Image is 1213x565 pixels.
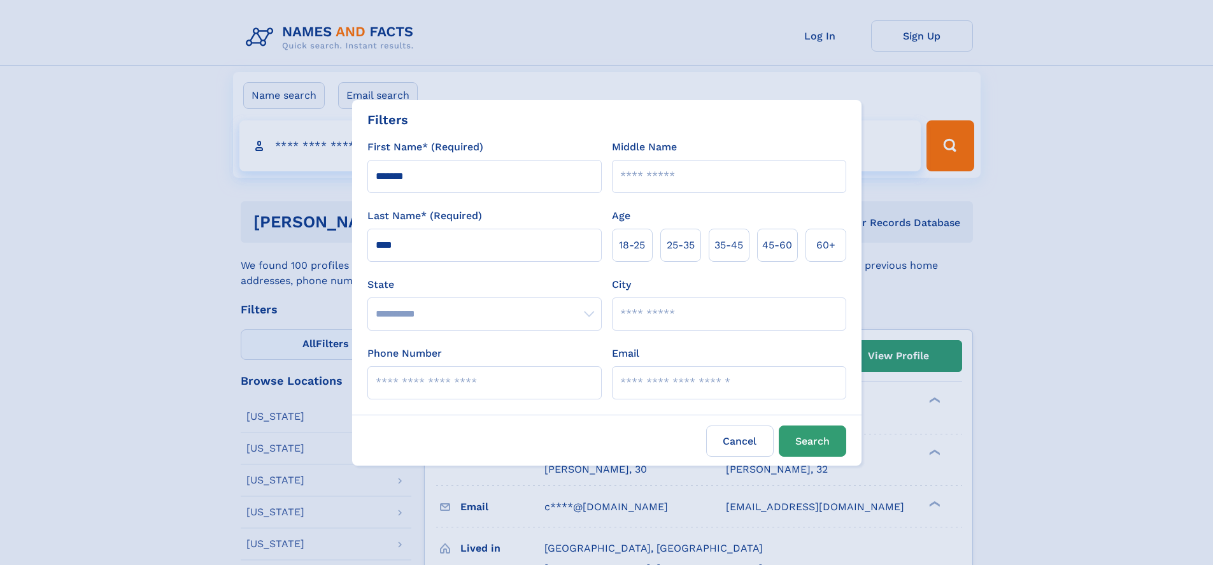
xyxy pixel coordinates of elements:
span: 18‑25 [619,238,645,253]
label: State [367,277,602,292]
span: 45‑60 [762,238,792,253]
label: First Name* (Required) [367,139,483,155]
label: Phone Number [367,346,442,361]
label: Middle Name [612,139,677,155]
label: Last Name* (Required) [367,208,482,224]
label: City [612,277,631,292]
button: Search [779,426,846,457]
label: Email [612,346,639,361]
span: 60+ [816,238,835,253]
label: Cancel [706,426,774,457]
div: Filters [367,110,408,129]
span: 25‑35 [667,238,695,253]
label: Age [612,208,630,224]
span: 35‑45 [714,238,743,253]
